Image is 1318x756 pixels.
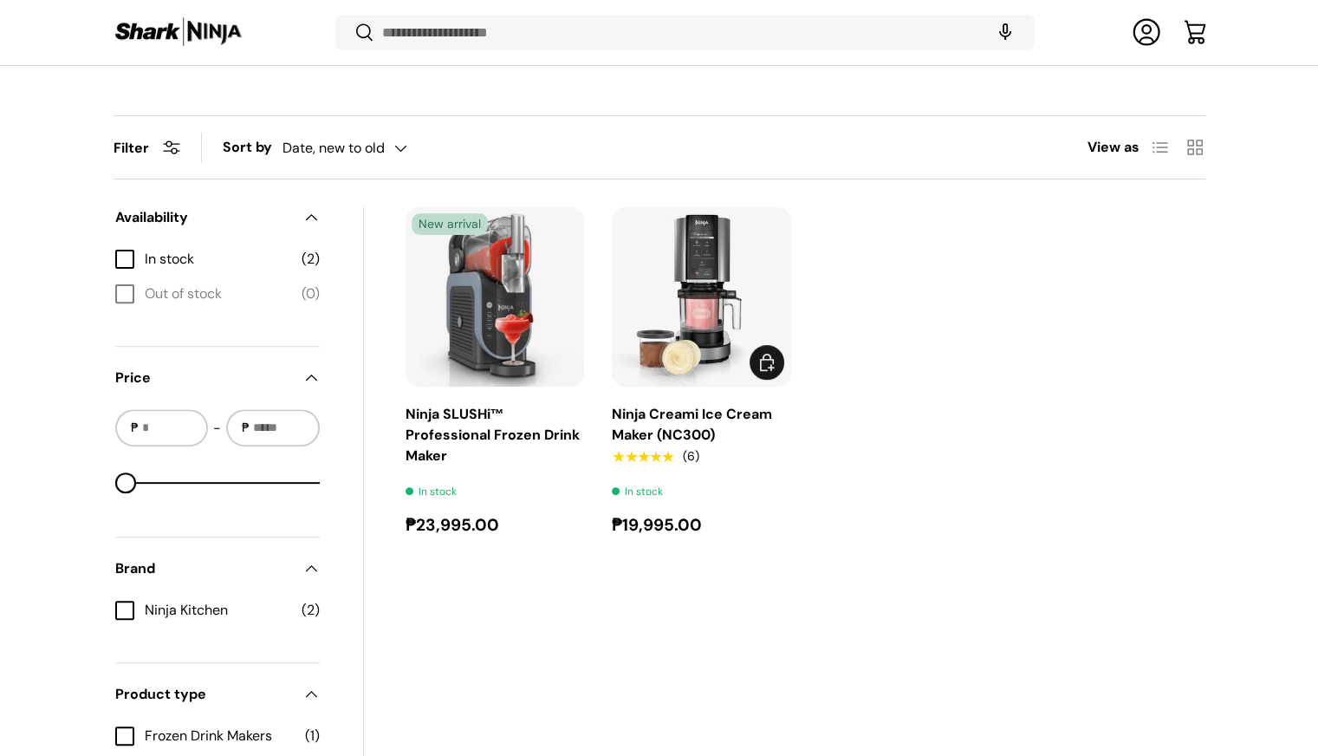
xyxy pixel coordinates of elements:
[115,368,292,388] span: Price
[115,684,292,705] span: Product type
[115,558,292,579] span: Brand
[114,139,149,157] span: Filter
[223,137,282,158] label: Sort by
[282,134,442,164] button: Date, new to old
[129,419,140,437] span: ₱
[145,726,295,746] span: Frozen Drink Makers
[302,249,320,270] span: (2)
[302,600,320,621] span: (2)
[412,213,488,235] span: New arrival
[145,283,291,304] span: Out of stock
[406,207,585,387] a: Ninja SLUSHi™ Professional Frozen Drink Maker
[114,139,180,157] button: Filter
[145,249,291,270] span: In stock
[115,207,292,228] span: Availability
[406,405,580,465] a: Ninja SLUSHi™ Professional Frozen Drink Maker
[115,663,320,726] summary: Product type
[282,140,385,156] span: Date, new to old
[114,16,243,49] img: Shark Ninja Philippines
[612,207,791,387] a: Ninja Creami Ice Cream Maker (NC300)
[612,405,772,444] a: Ninja Creami Ice Cream Maker (NC300)
[240,419,251,437] span: ₱
[115,538,320,600] summary: Brand
[612,207,791,387] img: ninja-creami-ice-cream-maker-with-sample-content-and-all-lids-full-view-sharkninja-philippines
[302,283,320,304] span: (0)
[305,726,320,746] span: (1)
[145,600,291,621] span: Ninja Kitchen
[213,418,221,439] span: -
[115,186,320,249] summary: Availability
[1088,137,1139,158] span: View as
[115,347,320,409] summary: Price
[977,14,1033,52] speech-search-button: Search by voice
